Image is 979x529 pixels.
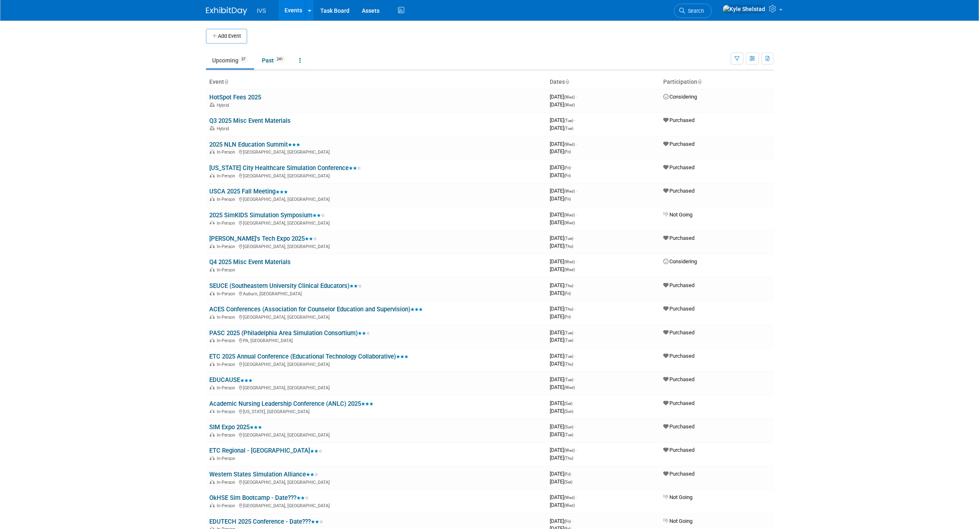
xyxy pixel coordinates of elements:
span: (Fri) [564,519,571,524]
img: In-Person Event [210,197,215,201]
a: ETC 2025 Annual Conference (Educational Technology Collaborative) [209,353,408,360]
span: (Wed) [564,95,575,99]
span: - [574,400,575,406]
th: Event [206,75,546,89]
span: [DATE] [550,431,573,437]
img: In-Person Event [210,244,215,248]
span: Purchased [663,329,694,336]
span: [DATE] [550,125,573,131]
button: Add Event [206,29,247,44]
span: [DATE] [550,117,576,123]
div: [GEOGRAPHIC_DATA], [GEOGRAPHIC_DATA] [209,195,543,202]
span: [DATE] [550,94,577,100]
span: (Tue) [564,126,573,131]
a: ACES Conferences (Association for Counselor Education and Supervision) [209,306,423,313]
span: In-Person [217,149,238,155]
img: In-Person Event [210,221,215,225]
span: (Wed) [564,448,575,453]
span: - [574,423,576,430]
a: PASC 2025 (Philadelphia Area Simulation Consortium) [209,329,370,337]
span: 37 [239,56,248,62]
span: Purchased [663,141,694,147]
span: In-Person [217,432,238,438]
span: Not Going [663,212,692,218]
a: Sort by Participation Type [697,78,701,85]
span: Hybrid [217,126,231,131]
span: Considering [663,94,697,100]
span: [DATE] [550,471,573,477]
span: (Sun) [564,409,573,414]
a: USCA 2025 Fall Meeting [209,188,288,195]
span: In-Person [217,197,238,202]
span: [DATE] [550,408,573,414]
a: HotSpot Fees 2025 [209,94,261,101]
span: - [576,94,577,100]
span: - [574,353,576,359]
span: [DATE] [550,219,575,225]
th: Participation [660,75,773,89]
span: - [572,471,573,477]
span: (Fri) [564,149,571,154]
span: [DATE] [550,148,571,154]
span: In-Person [217,385,238,391]
span: [DATE] [550,258,577,264]
span: [DATE] [550,353,576,359]
a: Q3 2025 Misc Event Materials [209,117,291,124]
span: Purchased [663,447,694,453]
a: Academic Nursing Leadership Conference (ANLC) 2025 [209,400,373,407]
span: (Wed) [564,385,575,390]
img: In-Person Event [210,385,215,389]
span: - [574,282,576,288]
img: In-Person Event [210,480,215,484]
span: (Tue) [564,118,573,123]
span: (Tue) [564,331,573,335]
span: (Wed) [564,142,575,147]
div: [GEOGRAPHIC_DATA], [GEOGRAPHIC_DATA] [209,431,543,438]
img: In-Person Event [210,503,215,507]
a: Past241 [256,53,292,68]
span: [DATE] [550,282,576,288]
a: [US_STATE] City Healthcare Simulation Conference [209,164,361,172]
img: In-Person Event [210,315,215,319]
img: In-Person Event [210,173,215,177]
span: [DATE] [550,376,576,382]
img: ExhibitDay [206,7,247,15]
span: - [574,235,576,241]
span: - [574,329,576,336]
span: Purchased [663,423,694,430]
div: [GEOGRAPHIC_DATA], [GEOGRAPHIC_DATA] [209,384,543,391]
span: - [574,306,576,312]
span: (Tue) [564,236,573,241]
span: (Fri) [564,197,571,201]
span: (Wed) [564,103,575,107]
span: Search [685,8,704,14]
span: (Tue) [564,354,573,359]
span: [DATE] [550,423,576,430]
span: (Fri) [564,173,571,178]
span: - [572,518,573,524]
div: [GEOGRAPHIC_DATA], [GEOGRAPHIC_DATA] [209,148,543,155]
span: (Wed) [564,495,575,500]
span: (Sat) [564,401,572,406]
span: [DATE] [550,400,575,406]
span: (Tue) [564,377,573,382]
span: - [576,258,577,264]
img: In-Person Event [210,362,215,366]
div: [GEOGRAPHIC_DATA], [GEOGRAPHIC_DATA] [209,361,543,367]
span: (Wed) [564,260,575,264]
div: [GEOGRAPHIC_DATA], [GEOGRAPHIC_DATA] [209,478,543,485]
span: [DATE] [550,384,575,390]
a: EDUCAUSE [209,376,252,384]
span: In-Person [217,503,238,508]
div: [GEOGRAPHIC_DATA], [GEOGRAPHIC_DATA] [209,219,543,226]
img: In-Person Event [210,338,215,342]
span: In-Person [217,338,238,343]
span: [DATE] [550,266,575,272]
span: 241 [274,56,285,62]
span: (Tue) [564,338,573,343]
a: Q4 2025 Misc Event Materials [209,258,291,266]
span: (Sat) [564,480,572,484]
img: Hybrid Event [210,103,215,107]
span: Purchased [663,117,694,123]
span: In-Person [217,456,238,461]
